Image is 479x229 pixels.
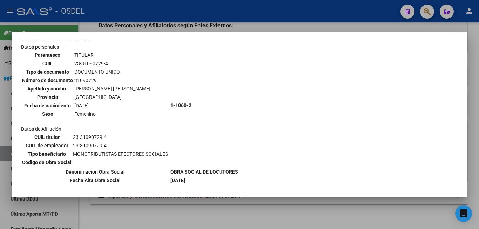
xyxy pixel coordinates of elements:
[74,93,151,101] td: [GEOGRAPHIC_DATA]
[73,142,168,149] td: 23-31090729-4
[455,205,472,222] div: Open Intercom Messenger
[22,51,73,59] th: Parentesco
[74,60,151,67] td: 23-31090729-4
[22,60,73,67] th: CUIL
[170,102,191,108] b: 1-1060-2
[74,68,151,76] td: DOCUMENTO UNICO
[73,150,168,158] td: MONOTRIBUTISTAS EFECTORES SOCIALES
[22,159,72,166] th: Código de Obra Social
[22,110,73,118] th: Sexo
[22,93,73,101] th: Provincia
[73,133,168,141] td: 23-31090729-4
[22,150,72,158] th: Tipo beneficiario
[22,133,72,141] th: CUIL titular
[74,85,151,93] td: [PERSON_NAME] [PERSON_NAME]
[74,110,151,118] td: Femenino
[21,168,169,176] th: Denominación Obra Social
[22,142,72,149] th: CUIT de empleador
[170,177,185,183] b: [DATE]
[170,169,238,175] b: OBRA SOCIAL DE LOCUTORES
[74,51,151,59] td: TITULAR
[74,76,151,84] td: 31090729
[22,76,73,84] th: Número de documento
[22,68,73,76] th: Tipo de documento
[21,43,169,167] td: Datos personales Datos de Afiliación
[22,102,73,109] th: Fecha de nacimiento
[74,102,151,109] td: [DATE]
[21,176,169,184] th: Fecha Alta Obra Social
[22,85,73,93] th: Apellido y nombre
